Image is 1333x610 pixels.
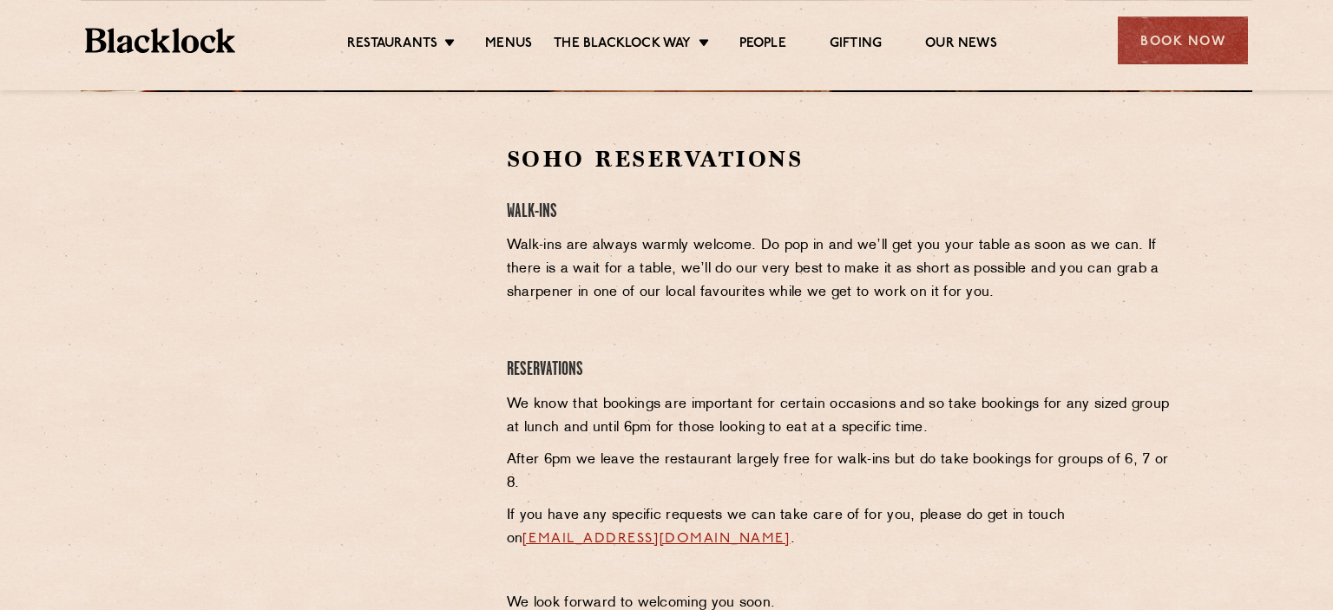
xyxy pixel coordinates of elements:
[85,28,235,53] img: BL_Textured_Logo-footer-cropped.svg
[507,393,1172,440] p: We know that bookings are important for certain occasions and so take bookings for any sized grou...
[507,234,1172,305] p: Walk-ins are always warmly welcome. Do pop in and we’ll get you your table as soon as we can. If ...
[507,200,1172,224] h4: Walk-Ins
[507,449,1172,495] p: After 6pm we leave the restaurant largely free for walk-ins but do take bookings for groups of 6,...
[507,144,1172,174] h2: Soho Reservations
[739,36,786,55] a: People
[554,36,691,55] a: The Blacklock Way
[485,36,532,55] a: Menus
[224,144,418,405] iframe: OpenTable make booking widget
[507,504,1172,551] p: If you have any specific requests we can take care of for you, please do get in touch on .
[1118,16,1248,64] div: Book Now
[830,36,882,55] a: Gifting
[347,36,437,55] a: Restaurants
[522,532,790,546] a: [EMAIL_ADDRESS][DOMAIN_NAME]
[507,358,1172,382] h4: Reservations
[925,36,997,55] a: Our News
